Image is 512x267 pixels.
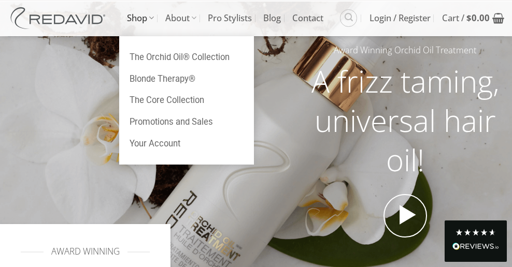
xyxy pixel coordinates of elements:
[445,220,507,262] div: Read All Reviews
[452,243,499,250] img: REVIEWS.io
[306,43,504,57] h5: Award Winning Orchid Oil Treatment
[452,241,499,254] div: Read All Reviews
[119,90,254,111] a: The Core Collection
[369,5,431,31] span: Login / Register
[119,47,254,68] a: The Orchid Oil® Collection
[466,12,490,24] bdi: 0.00
[8,7,111,29] img: REDAVID Salon Products | United States
[119,133,254,155] a: Your Account
[340,9,357,26] a: Search
[455,228,496,236] div: 4.8 Stars
[442,5,490,31] span: Cart /
[119,111,254,133] a: Promotions and Sales
[383,194,427,238] a: Open video in lightbox
[119,68,254,90] a: Blonde Therapy®
[466,12,472,24] span: $
[306,62,504,179] h2: A frizz taming, universal hair oil!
